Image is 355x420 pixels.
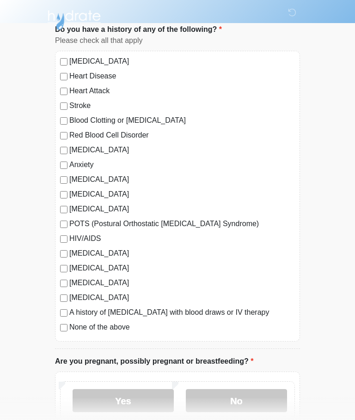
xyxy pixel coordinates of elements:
label: [MEDICAL_DATA] [69,56,295,67]
input: [MEDICAL_DATA] [60,265,67,272]
label: Heart Attack [69,85,295,96]
input: HIV/AIDS [60,235,67,243]
label: Blood Clotting or [MEDICAL_DATA] [69,115,295,126]
input: POTS (Postural Orthostatic [MEDICAL_DATA] Syndrome) [60,221,67,228]
div: Please check all that apply [55,35,300,46]
input: [MEDICAL_DATA] [60,147,67,154]
label: Are you pregnant, possibly pregnant or breastfeeding? [55,356,253,367]
label: [MEDICAL_DATA] [69,292,295,303]
label: Red Blood Cell Disorder [69,130,295,141]
label: POTS (Postural Orthostatic [MEDICAL_DATA] Syndrome) [69,218,295,229]
label: Yes [73,389,174,412]
label: [MEDICAL_DATA] [69,144,295,156]
input: Red Blood Cell Disorder [60,132,67,139]
label: [MEDICAL_DATA] [69,189,295,200]
input: [MEDICAL_DATA] [60,294,67,302]
label: [MEDICAL_DATA] [69,248,295,259]
input: Stroke [60,102,67,110]
input: Blood Clotting or [MEDICAL_DATA] [60,117,67,125]
input: [MEDICAL_DATA] [60,206,67,213]
input: Heart Disease [60,73,67,80]
input: Heart Attack [60,88,67,95]
label: Heart Disease [69,71,295,82]
label: [MEDICAL_DATA] [69,263,295,274]
input: [MEDICAL_DATA] [60,280,67,287]
input: Anxiety [60,162,67,169]
input: [MEDICAL_DATA] [60,176,67,184]
label: [MEDICAL_DATA] [69,204,295,215]
input: None of the above [60,324,67,331]
label: None of the above [69,322,295,333]
input: [MEDICAL_DATA] [60,58,67,66]
input: [MEDICAL_DATA] [60,191,67,198]
label: [MEDICAL_DATA] [69,277,295,288]
label: A history of [MEDICAL_DATA] with blood draws or IV therapy [69,307,295,318]
label: No [186,389,287,412]
label: [MEDICAL_DATA] [69,174,295,185]
input: A history of [MEDICAL_DATA] with blood draws or IV therapy [60,309,67,317]
label: Anxiety [69,159,295,170]
label: Stroke [69,100,295,111]
img: Hydrate IV Bar - Arcadia Logo [46,7,102,30]
label: HIV/AIDS [69,233,295,244]
input: [MEDICAL_DATA] [60,250,67,258]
